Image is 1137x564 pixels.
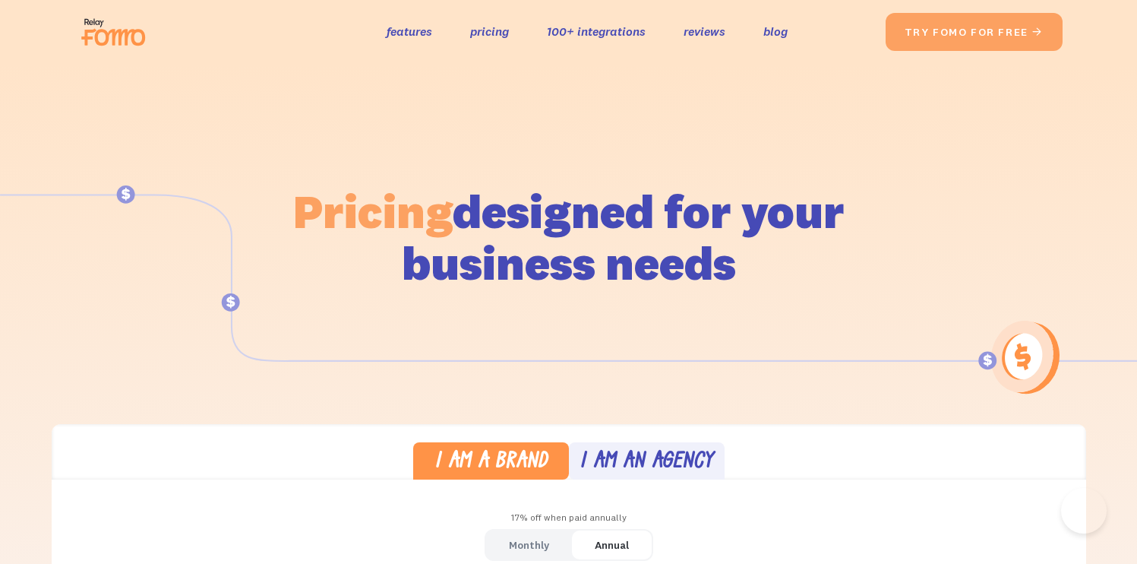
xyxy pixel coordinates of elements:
[886,13,1063,51] a: try fomo for free
[293,182,453,240] span: Pricing
[1061,488,1107,534] iframe: Toggle Customer Support
[509,534,549,556] div: Monthly
[684,21,725,43] a: reviews
[52,507,1086,529] div: 17% off when paid annually
[434,452,548,474] div: I am a brand
[1031,25,1044,39] span: 
[580,452,713,474] div: I am an agency
[763,21,788,43] a: blog
[547,21,646,43] a: 100+ integrations
[595,534,629,556] div: Annual
[470,21,509,43] a: pricing
[387,21,432,43] a: features
[292,185,845,289] h1: designed for your business needs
